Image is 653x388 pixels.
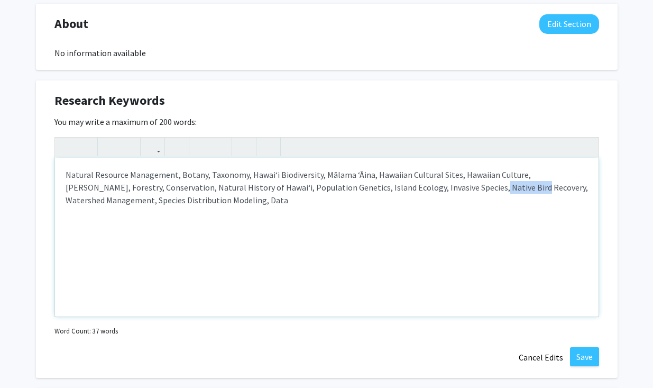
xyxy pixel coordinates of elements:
button: Emphasis (Ctrl + I) [76,138,95,156]
iframe: Chat [8,340,45,380]
span: Research Keywords [54,91,165,110]
button: Link [143,138,162,156]
button: Save [570,347,599,366]
p: Natural Resource Management, Botany, Taxonomy, Hawaiʻi Biodiversity, Mālama ʻĀina, Hawaiian Cultu... [66,168,588,206]
button: Unordered list [192,138,210,156]
small: Word Count: 37 words [54,326,118,336]
span: About [54,14,88,33]
button: Edit About [539,14,599,34]
button: Subscript [119,138,137,156]
button: Superscript [100,138,119,156]
button: Cancel Edits [512,347,570,367]
label: You may write a maximum of 200 words: [54,115,197,128]
button: Insert Image [168,138,186,156]
div: No information available [54,47,599,59]
button: Insert horizontal rule [259,138,278,156]
div: Note to users with screen readers: Please deactivate our accessibility plugin for this page as it... [55,158,599,317]
button: Remove format [235,138,253,156]
button: Ordered list [210,138,229,156]
button: Fullscreen [577,138,596,156]
button: Strong (Ctrl + B) [58,138,76,156]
